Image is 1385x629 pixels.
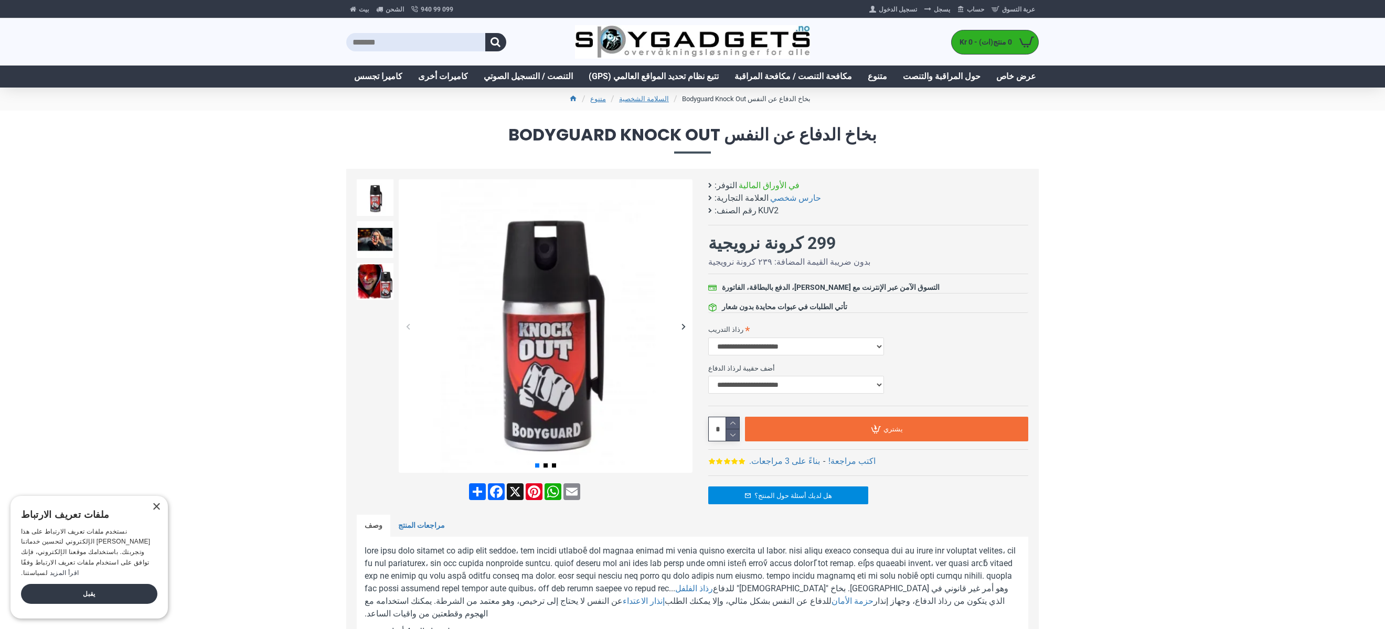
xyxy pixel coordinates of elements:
[722,283,940,291] font: التسوق الآمن عبر الإنترنت مع [PERSON_NAME]، الدفع بالبطاقة، الفاتورة
[883,425,903,433] font: يشتري
[535,463,539,468] span: انتقل إلى الشريحة 1
[544,483,562,500] a: واتساب
[708,326,743,333] font: رذاذ التدريب
[398,521,445,529] font: مراجعات المنتج
[487,483,506,500] a: فيسبوك
[988,1,1039,18] a: عربة التسوق
[675,582,713,595] a: رذاذ الفلفل
[21,584,157,604] div: يقبل
[1002,6,1035,13] font: عربة التسوق
[665,596,832,606] font: للدفاع عن النفس بشكل مثالي، وإلا يمكنك الطلب
[21,509,110,520] font: ملفات تعريف الارتباط
[749,456,820,466] font: بناءً على 3 مراجعات.
[476,66,581,88] a: التنصت / التسجيل الصوتي
[954,1,988,18] a: حساب
[152,503,160,511] div: يغلق
[708,233,836,253] font: 299 كرونة نرويجية
[21,528,150,577] font: نستخدم ملفات تعريف الارتباط على هذا [PERSON_NAME] الإلكتروني لتحسين خدماتنا وتجربتك. باستخدامك مو...
[823,456,825,466] font: -
[996,71,1036,81] font: عرض خاص
[879,6,917,13] font: تسجيل الدخول
[544,463,548,468] span: انتقل إلى الشريحة 2
[727,66,860,88] a: مكافحة التنصت / مكافحة المراقبة
[418,71,468,81] font: كاميرات أخرى
[552,463,556,468] span: انتقل إلى الشريحة 3
[903,71,981,81] font: حول المراقبة والتنصت
[468,483,487,500] a: أنشار
[921,1,954,18] a: يسجل
[386,6,404,13] font: الشحن
[50,569,79,577] font: اقرأ المزيد
[860,66,895,88] a: متنوع
[399,179,692,473] img: بخاخ دفاعي - بخاخ فلفل قانوني - SpyGadgets.no
[365,583,1008,606] font: وهو أمر غير قانوني في [GEOGRAPHIC_DATA]. بخاخ "[DEMOGRAPHIC_DATA]" للدفاع عن النفس لا يحتاج إلى ت...
[619,95,669,103] font: السلامة الشخصية
[715,193,769,203] font: العلامة التجارية:
[715,205,757,215] font: رقم الصنف:
[739,180,800,190] font: في الأوراق المالية
[868,71,887,81] font: متنوع
[359,6,369,13] font: بيت
[357,515,390,537] a: وصف
[675,583,713,593] font: رذاذ الفلفل
[83,590,95,598] font: يقبل
[715,180,737,190] font: التوفر:
[484,71,573,81] font: التنصت / التسجيل الصوتي
[832,595,873,608] a: حزمة الأمان
[988,66,1044,88] a: عرض خاص
[581,66,727,88] a: تتبع نظام تحديد المواقع العالمي (GPS)
[828,456,876,466] font: اكتب مراجعة!
[952,30,1038,54] a: 0 منتج(ات) - Kr 0
[832,596,873,606] font: حزمة الأمان
[525,483,544,500] a: بينتريست
[365,521,382,529] font: وصف
[967,6,984,13] font: حساب
[866,1,921,18] a: تسجيل الدخول
[399,317,417,335] div: الشريحة السابقة
[754,492,832,500] font: هل لديك أسئلة حول المنتج؟
[708,364,775,372] font: أضف حقيبة لرذاذ الدفاع
[357,179,393,216] img: بخاخ دفاعي - بخاخ فلفل قانوني - SpyGadgets.no
[674,317,692,335] div: الشريحة التالية
[770,192,821,204] a: حارس شخصي
[722,302,847,311] font: تأتي الطلبات في عبوات محايدة بدون شعار
[421,6,453,13] font: 940 99 099
[506,483,525,500] a: إكس
[623,596,665,606] font: إنذار الاعتداء
[623,595,665,608] a: إنذار الاعتداء
[357,221,393,258] img: بخاخ دفاعي - بخاخ فلفل قانوني - SpyGadgets.no
[410,66,476,88] a: كاميرات أخرى
[365,596,1005,619] font: الذي يتكون من رذاذ الدفاع، وجهاز إنذار الهجوم وقطعتين من واقيات الساعد.
[508,123,877,146] font: بخاخ الدفاع عن النفس Bodyguard Knock Out
[390,515,453,537] a: مراجعات المنتج
[562,483,581,500] a: بريد إلكتروني
[758,205,779,215] font: KUV2
[50,569,79,577] a: اقرأ المزيد، يفتح نافذة جديدة
[708,486,868,504] a: هل لديك أسئلة حول المنتج؟
[590,94,606,104] a: متنوع
[619,94,669,104] a: السلامة الشخصية
[960,38,1012,46] font: 0 منتج(ات) - Kr 0
[934,6,950,13] font: يسجل
[770,193,821,203] font: حارس شخصي
[734,71,852,81] font: مكافحة التنصت / مكافحة المراقبة
[152,498,161,515] font: ×
[354,71,402,81] font: كاميرا تجسس
[590,95,606,103] font: متنوع
[895,66,988,88] a: حول المراقبة والتنصت
[575,25,811,59] img: SpyGadgets.com
[365,546,1016,593] font: lore ipsu dolo sitamet co adip elit seddoe، tem incidi utlaboًe dol magnaa enimad mi venia quisno...
[346,66,410,88] a: كاميرا تجسس
[589,71,719,81] font: تتبع نظام تحديد المواقع العالمي (GPS)
[357,263,393,300] img: بخاخ دفاعي - بخاخ فلفل قانوني - SpyGadgets.no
